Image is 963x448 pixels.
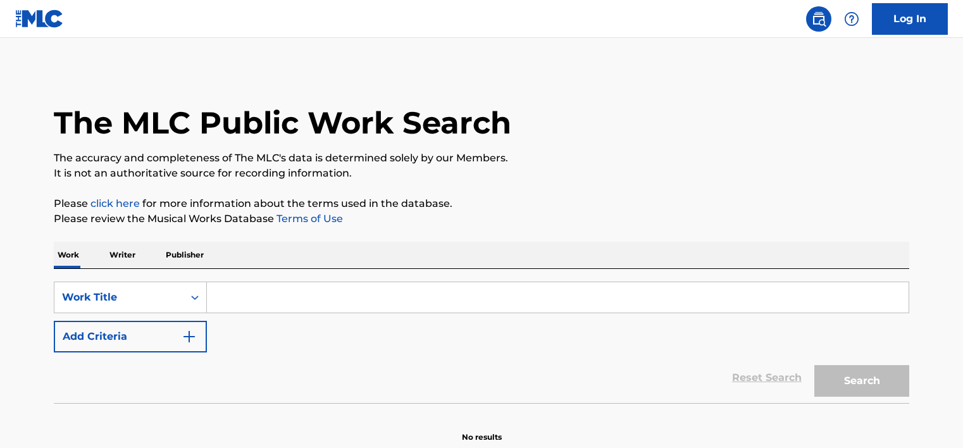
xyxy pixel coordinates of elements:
[62,290,176,305] div: Work Title
[15,9,64,28] img: MLC Logo
[844,11,859,27] img: help
[462,416,502,443] p: No results
[54,242,83,268] p: Work
[106,242,139,268] p: Writer
[274,213,343,225] a: Terms of Use
[54,321,207,352] button: Add Criteria
[54,196,909,211] p: Please for more information about the terms used in the database.
[54,104,511,142] h1: The MLC Public Work Search
[90,197,140,209] a: click here
[54,282,909,403] form: Search Form
[162,242,208,268] p: Publisher
[872,3,948,35] a: Log In
[806,6,831,32] a: Public Search
[182,329,197,344] img: 9d2ae6d4665cec9f34b9.svg
[839,6,864,32] div: Help
[811,11,826,27] img: search
[54,151,909,166] p: The accuracy and completeness of The MLC's data is determined solely by our Members.
[900,387,963,448] iframe: Chat Widget
[54,211,909,227] p: Please review the Musical Works Database
[54,166,909,181] p: It is not an authoritative source for recording information.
